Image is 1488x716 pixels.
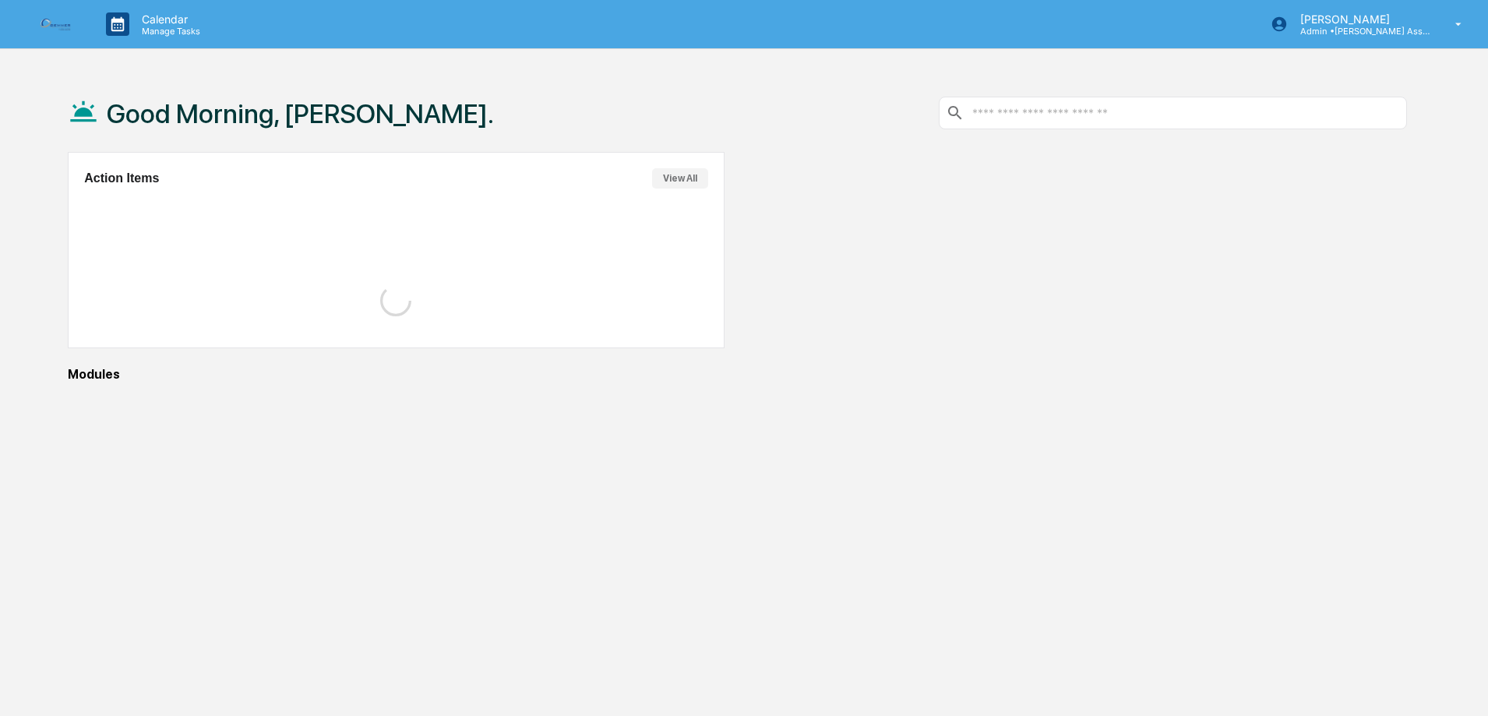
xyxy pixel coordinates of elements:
p: [PERSON_NAME] [1288,12,1433,26]
button: View All [652,168,708,189]
p: Calendar [129,12,208,26]
p: Admin • [PERSON_NAME] Asset Management [1288,26,1433,37]
h2: Action Items [84,171,159,185]
div: Modules [68,367,1407,382]
h1: Good Morning, [PERSON_NAME]. [107,98,494,129]
p: Manage Tasks [129,26,208,37]
img: logo [37,16,75,32]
